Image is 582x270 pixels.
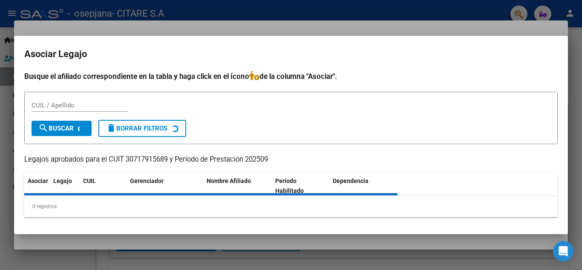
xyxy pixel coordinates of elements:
mat-icon: search [38,123,49,133]
h2: Asociar Legajo [24,46,558,62]
span: Borrar Filtros [106,125,167,132]
span: Dependencia [333,177,369,184]
datatable-header-cell: CUIL [80,172,127,200]
span: Gerenciador [130,177,164,184]
datatable-header-cell: Legajo [50,172,80,200]
span: Nombre Afiliado [207,177,251,184]
div: Open Intercom Messenger [553,241,573,261]
span: Legajo [53,177,72,184]
datatable-header-cell: Asociar [24,172,50,200]
button: Borrar Filtros [98,120,186,137]
span: Asociar [28,177,48,184]
h4: Busque el afiliado correspondiente en la tabla y haga click en el ícono de la columna "Asociar". [24,71,558,82]
span: CUIL [83,177,96,184]
datatable-header-cell: Gerenciador [127,172,203,200]
mat-icon: delete [106,123,116,133]
span: Buscar [38,125,74,132]
div: 0 registros [24,196,558,217]
button: Buscar [32,121,92,136]
p: Legajos aprobados para el CUIT 30717915689 y Período de Prestación 202509 [24,154,558,165]
datatable-header-cell: Dependencia [329,172,398,200]
datatable-header-cell: Nombre Afiliado [203,172,272,200]
span: Periodo Habilitado [275,177,304,194]
datatable-header-cell: Periodo Habilitado [272,172,329,200]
